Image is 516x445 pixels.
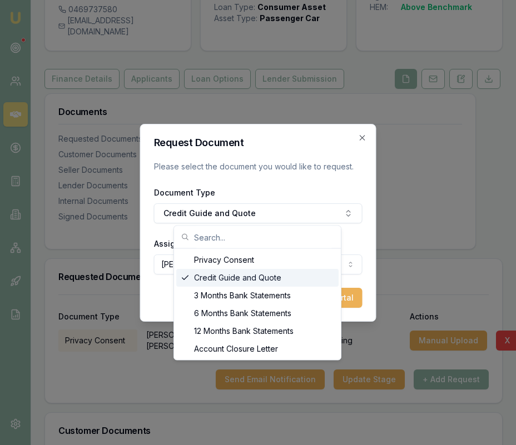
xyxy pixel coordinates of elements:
[176,322,339,340] div: 12 Months Bank Statements
[154,203,363,223] button: Credit Guide and Quote
[174,249,341,360] div: Search...
[176,340,339,358] div: Account Closure Letter
[176,269,339,287] div: Credit Guide and Quote
[176,358,339,376] div: Accountant Financials
[154,188,215,197] label: Document Type
[176,304,339,322] div: 6 Months Bank Statements
[154,239,215,248] label: Assigned Client
[154,138,363,148] h2: Request Document
[154,161,363,172] p: Please select the document you would like to request.
[176,251,339,269] div: Privacy Consent
[194,226,334,248] input: Search...
[176,287,339,304] div: 3 Months Bank Statements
